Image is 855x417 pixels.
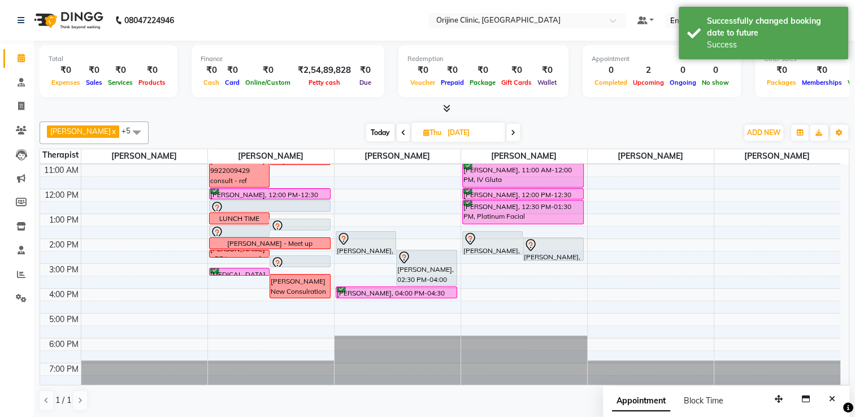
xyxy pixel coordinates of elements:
span: Completed [592,79,630,86]
div: 12:00 PM [42,189,81,201]
div: Successfully changed booking date to future [707,15,840,39]
div: 3:00 PM [47,264,81,276]
span: Card [222,79,242,86]
div: Therapist [40,149,81,161]
img: logo [29,5,106,36]
div: 1:00 PM [47,214,81,226]
span: Online/Custom [242,79,293,86]
b: 08047224946 [124,5,174,36]
div: 6:00 PM [47,338,81,350]
button: Close [824,390,840,408]
span: +5 [121,126,139,135]
div: ₹0 [764,64,799,77]
div: 0 [699,64,732,77]
span: [PERSON_NAME] [714,149,841,163]
div: Finance [201,54,375,64]
button: ADD NEW [744,125,783,141]
div: [PERSON_NAME], 04:00 PM-04:30 PM, LHR - Women Upper Lip [336,287,457,298]
span: Thu [420,128,444,137]
div: Total [49,54,168,64]
div: 4:00 PM [47,289,81,301]
div: LUNCH TIME [219,214,259,224]
span: Memberships [799,79,845,86]
div: 11:00 AM [42,164,81,176]
div: ₹2,54,89,828 [293,64,355,77]
div: [PERSON_NAME], 01:45 PM-02:45 PM, Q-SL Toning Face [336,232,396,254]
span: Sales [83,79,105,86]
div: ₹0 [242,64,293,77]
div: [PERSON_NAME], 02:00 PM-03:00 PM, Q-SL Toning Face [523,238,583,260]
div: [PERSON_NAME], 02:30 PM-04:00 PM, Platinum Facial [397,250,457,285]
div: ₹0 [438,64,467,77]
span: Voucher [407,79,438,86]
span: 1 / 1 [55,394,71,406]
div: 7:00 PM [47,363,81,375]
span: Upcoming [630,79,667,86]
span: Gift Cards [498,79,535,86]
span: [PERSON_NAME] [208,149,334,163]
span: Today [366,124,394,141]
div: ₹0 [105,64,136,77]
div: [PERSON_NAME], 02:45 PM-03:15 PM, Medical Follow up [270,256,330,267]
div: [PERSON_NAME], 12:30 PM-01:00 PM, Medical Follow up [210,201,330,211]
span: Packages [764,79,799,86]
div: [PERSON_NAME], 01:30 PM-02:00 PM, Medical Follow up [210,225,270,236]
div: Success [707,39,840,51]
span: Cash [201,79,222,86]
span: [PERSON_NAME] [50,127,111,136]
span: Services [105,79,136,86]
span: Wallet [535,79,559,86]
span: Appointment [612,391,670,411]
div: ₹0 [49,64,83,77]
span: Prepaid [438,79,467,86]
div: ₹0 [535,64,559,77]
div: 2:00 PM [47,239,81,251]
div: [PERSON_NAME] - RF tag removal [210,244,269,264]
div: MS [PERSON_NAME] New Consulration 9403838888 [271,266,329,306]
div: ₹0 [222,64,242,77]
span: Due [357,79,374,86]
div: 2 [630,64,667,77]
span: [PERSON_NAME] [588,149,714,163]
div: ₹0 [136,64,168,77]
a: x [111,127,116,136]
div: Appointment [592,54,732,64]
div: [PERSON_NAME] - Meet up [227,238,313,249]
div: 0 [667,64,699,77]
div: 5:00 PM [47,314,81,325]
span: Package [467,79,498,86]
span: No show [699,79,732,86]
div: ₹0 [83,64,105,77]
div: [PERSON_NAME], 01:15 PM-01:45 PM, Medical Follow up [270,219,330,230]
div: Redemption [407,54,559,64]
span: Petty cash [306,79,343,86]
span: Expenses [49,79,83,86]
div: [PERSON_NAME], 01:45 PM-02:45 PM, Radio Frequency Small [463,232,523,254]
span: Ongoing [667,79,699,86]
div: ₹0 [201,64,222,77]
div: 0 [592,64,630,77]
div: ₹0 [799,64,845,77]
div: ₹0 [355,64,375,77]
div: [PERSON_NAME], 12:30 PM-01:30 PM, Platinum Facial [463,201,583,224]
div: [PERSON_NAME], 11:00 AM-12:00 PM, IV Gluta [463,164,583,187]
span: [PERSON_NAME] [81,149,207,163]
div: [MEDICAL_DATA][PERSON_NAME], 03:15 PM-03:25 PM, Medical Follow up [210,268,270,275]
span: Block Time [684,396,723,406]
div: [PERSON_NAME], 12:00 PM-12:30 PM, Peel-Regular-Undereye [463,189,583,199]
span: Products [136,79,168,86]
span: ADD NEW [747,128,780,137]
div: ₹0 [407,64,438,77]
div: ₹0 [467,64,498,77]
input: 2025-10-09 [444,124,501,141]
span: [PERSON_NAME] [335,149,461,163]
div: [PERSON_NAME] 9922009429 consult - ref [PERSON_NAME] [210,155,269,196]
span: [PERSON_NAME] [461,149,587,163]
div: ₹0 [498,64,535,77]
div: [PERSON_NAME], 12:00 PM-12:30 PM, Medical Follow up [210,189,330,199]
